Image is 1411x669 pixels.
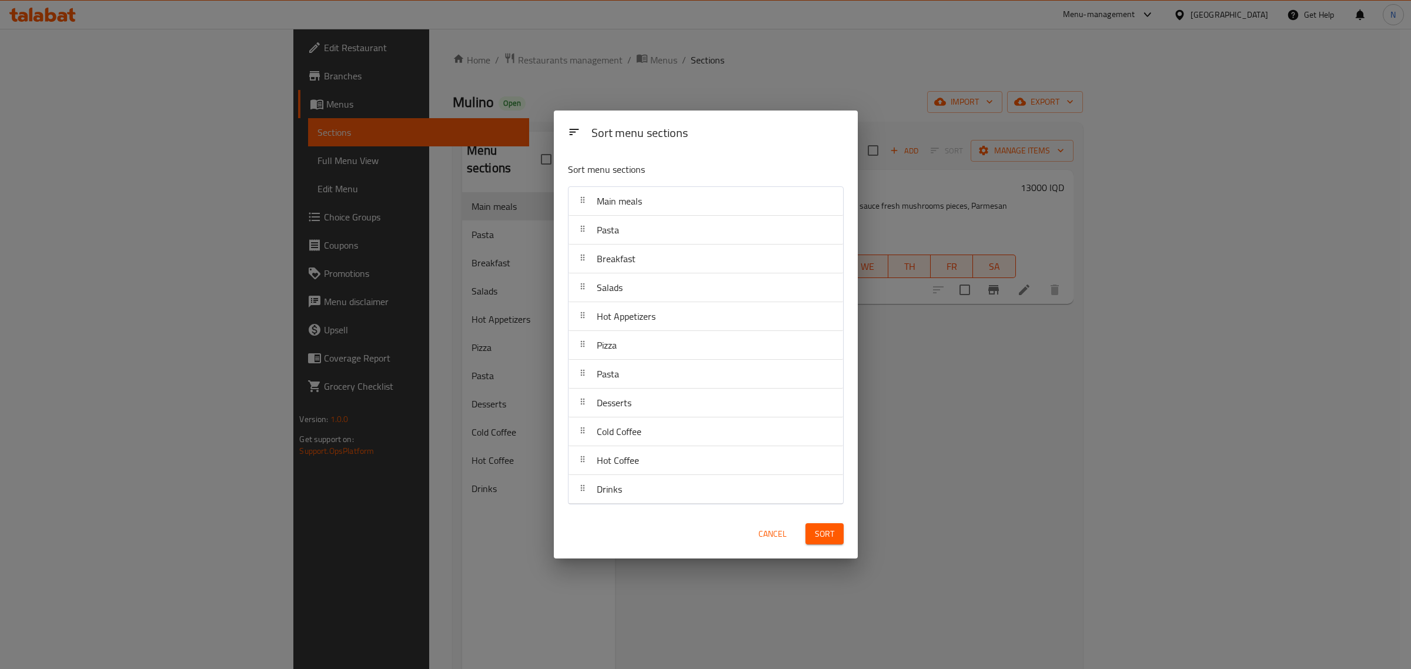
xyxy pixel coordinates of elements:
[597,423,641,440] span: Cold Coffee
[569,273,843,302] div: Salads
[758,527,787,541] span: Cancel
[597,480,622,498] span: Drinks
[569,475,843,504] div: Drinks
[569,216,843,245] div: Pasta
[597,221,619,239] span: Pasta
[805,523,844,545] button: Sort
[569,245,843,273] div: Breakfast
[569,302,843,331] div: Hot Appetizers
[569,331,843,360] div: Pizza
[569,417,843,446] div: Cold Coffee
[597,192,642,210] span: Main meals
[597,365,619,383] span: Pasta
[569,187,843,216] div: Main meals
[597,279,623,296] span: Salads
[569,389,843,417] div: Desserts
[815,527,834,541] span: Sort
[754,523,791,545] button: Cancel
[587,121,848,147] div: Sort menu sections
[597,394,631,412] span: Desserts
[569,446,843,475] div: Hot Coffee
[597,451,639,469] span: Hot Coffee
[597,307,656,325] span: Hot Appetizers
[597,250,636,267] span: Breakfast
[568,162,787,177] p: Sort menu sections
[569,360,843,389] div: Pasta
[597,336,617,354] span: Pizza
